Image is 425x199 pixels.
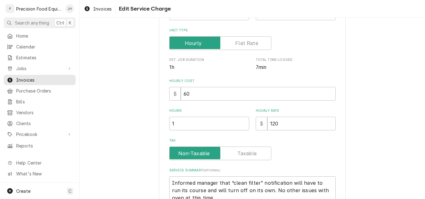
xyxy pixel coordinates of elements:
[15,20,49,26] span: Search anything
[256,64,336,71] span: Total Time Logged
[169,57,249,62] span: Est. Job Duration
[169,57,249,71] div: Est. Job Duration
[6,4,14,13] div: P
[169,64,174,70] span: 1h
[16,131,63,138] span: Pricebook
[4,107,76,118] a: Vendors
[169,168,336,173] label: Service Summary
[16,120,72,127] span: Clients
[256,57,336,62] span: Total Time Logged
[169,28,336,33] label: Unit Type
[169,108,249,130] div: [object Object]
[4,17,76,28] button: Search anythingCtrlK
[169,79,336,101] div: Hourly Cost
[93,6,112,12] span: Invoices
[16,43,72,50] span: Calendar
[169,79,336,84] label: Hourly Cost
[256,108,336,113] label: Hourly Rate
[169,108,249,113] label: Hours
[117,5,171,13] span: Edit Service Charge
[4,42,76,52] a: Calendar
[4,52,76,63] a: Estimates
[169,28,336,50] div: Unit Type
[16,170,72,177] span: What's New
[256,108,336,130] div: [object Object]
[68,188,72,194] span: C
[256,117,267,130] div: $
[169,138,336,160] div: Tax
[16,188,30,194] span: Create
[4,118,76,129] a: Clients
[16,160,72,166] span: Help Center
[16,65,63,72] span: Jobs
[82,4,114,14] a: Invoices
[169,64,249,71] span: Est. Job Duration
[69,20,72,26] span: K
[65,4,74,13] div: Jason Hertel's Avatar
[4,129,76,139] a: Go to Pricebook
[169,138,336,143] label: Tax
[4,63,76,74] a: Go to Jobs
[16,109,72,116] span: Vendors
[169,87,181,101] div: $
[16,33,72,39] span: Home
[4,141,76,151] a: Reports
[4,158,76,168] a: Go to Help Center
[16,98,72,105] span: Bills
[4,75,76,85] a: Invoices
[4,97,76,107] a: Bills
[16,142,72,149] span: Reports
[4,31,76,41] a: Home
[203,169,221,172] span: ( optional )
[16,54,72,61] span: Estimates
[16,6,62,12] div: Precision Food Equipment LLC
[4,169,76,179] a: Go to What's New
[256,64,267,70] span: 7min
[16,77,72,83] span: Invoices
[65,4,74,13] div: JH
[256,57,336,71] div: Total Time Logged
[16,88,72,94] span: Purchase Orders
[56,20,64,26] span: Ctrl
[4,86,76,96] a: Purchase Orders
